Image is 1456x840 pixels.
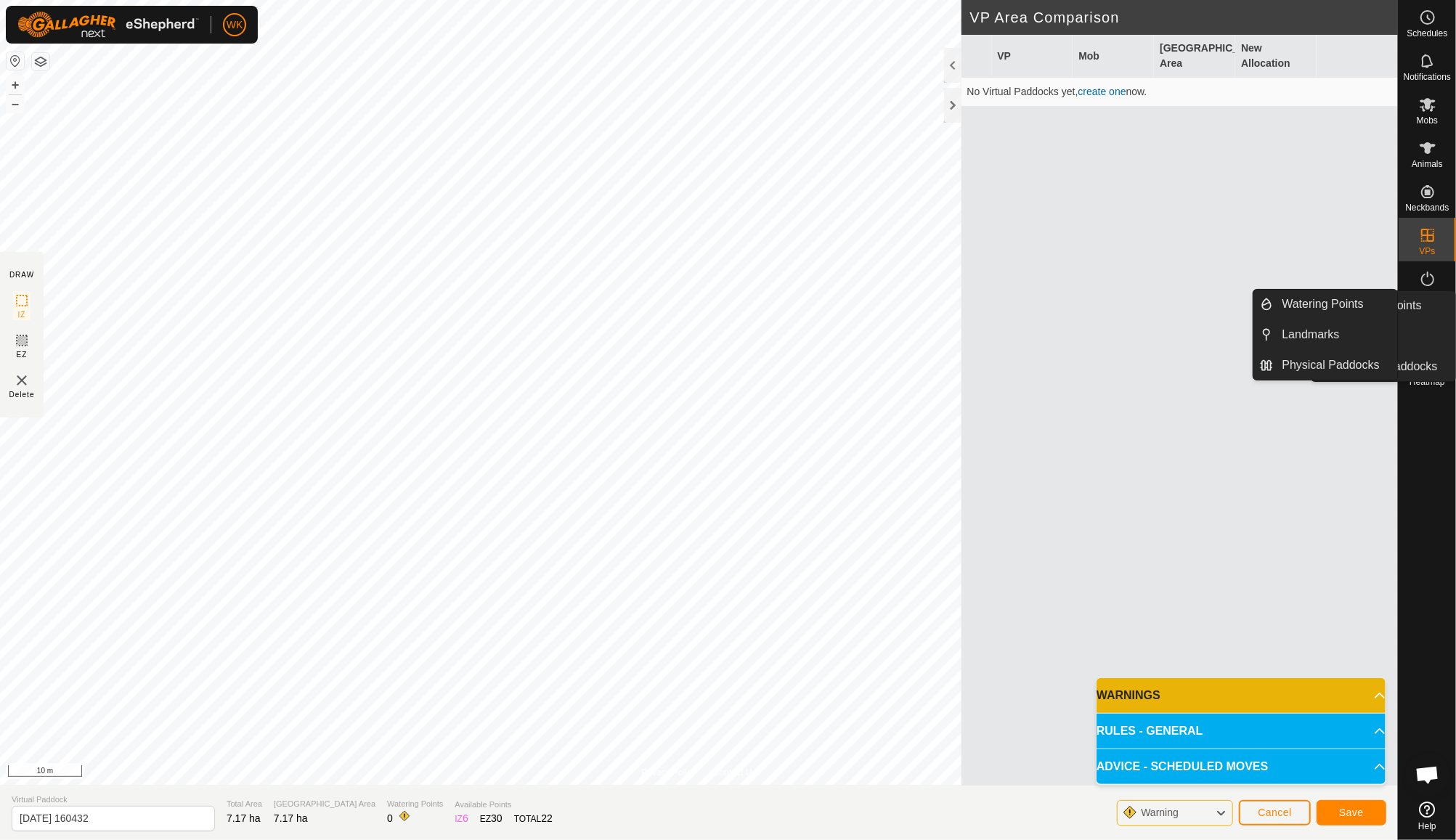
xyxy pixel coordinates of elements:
a: Privacy Policy [641,766,696,779]
img: VP [13,372,30,389]
li: Landmarks [1253,320,1397,349]
th: Mob [1073,35,1154,78]
span: Virtual Paddock [12,794,215,806]
p-accordion-header: ADVICE - SCHEDULED MOVES [1097,749,1386,784]
div: IZ [455,811,468,826]
button: Save [1317,800,1386,825]
button: Reset Map [7,52,24,70]
li: Physical Paddocks [1253,351,1397,380]
span: RULES - GENERAL [1097,722,1203,740]
span: Landmarks [1282,326,1340,343]
li: Watering Points [1253,290,1397,319]
span: Total Area [227,798,262,810]
span: [GEOGRAPHIC_DATA] Area [274,798,375,810]
button: + [7,76,24,94]
p-accordion-header: WARNINGS [1097,678,1386,713]
th: VP [992,35,1073,78]
span: 0 [387,812,393,824]
a: create one [1078,86,1126,97]
span: Watering Points [1282,295,1364,313]
span: Warning [1141,807,1179,818]
span: VPs [1419,247,1435,256]
span: IZ [18,309,26,320]
span: 7.17 ha [227,812,261,824]
span: 30 [491,812,503,824]
div: TOTAL [514,811,553,826]
span: Heatmap [1410,378,1445,386]
span: EZ [17,349,28,360]
span: Neckbands [1405,203,1449,212]
a: Help [1399,796,1456,836]
th: New Allocation [1235,35,1317,78]
button: Cancel [1239,800,1311,825]
span: WK [227,17,243,33]
a: Contact Us [713,766,756,779]
button: – [7,95,24,113]
h2: VP Area Comparison [970,9,1399,26]
a: Physical Paddocks [1274,351,1398,380]
span: Animals [1412,160,1443,168]
th: [GEOGRAPHIC_DATA] Area [1154,35,1235,78]
span: Save [1339,807,1364,818]
p-accordion-header: RULES - GENERAL [1097,714,1386,749]
span: WARNINGS [1097,687,1160,704]
div: EZ [480,811,503,826]
a: Watering Points [1274,290,1398,319]
a: Landmarks [1274,320,1398,349]
span: Mobs [1417,116,1438,125]
button: Map Layers [32,53,49,70]
span: Cancel [1258,807,1292,818]
span: Physical Paddocks [1282,356,1380,374]
span: Delete [9,389,35,400]
span: 6 [463,812,468,824]
span: ADVICE - SCHEDULED MOVES [1097,758,1268,775]
a: Open chat [1406,753,1449,796]
span: 22 [541,812,553,824]
span: Help [1418,822,1436,831]
td: No Virtual Paddocks yet, now. [961,78,1399,107]
img: Gallagher Logo [17,12,199,38]
div: DRAW [9,269,34,280]
span: Schedules [1407,29,1447,38]
span: Available Points [455,799,553,811]
span: Notifications [1404,73,1451,81]
span: 7.17 ha [274,812,308,824]
span: Watering Points [387,798,443,810]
